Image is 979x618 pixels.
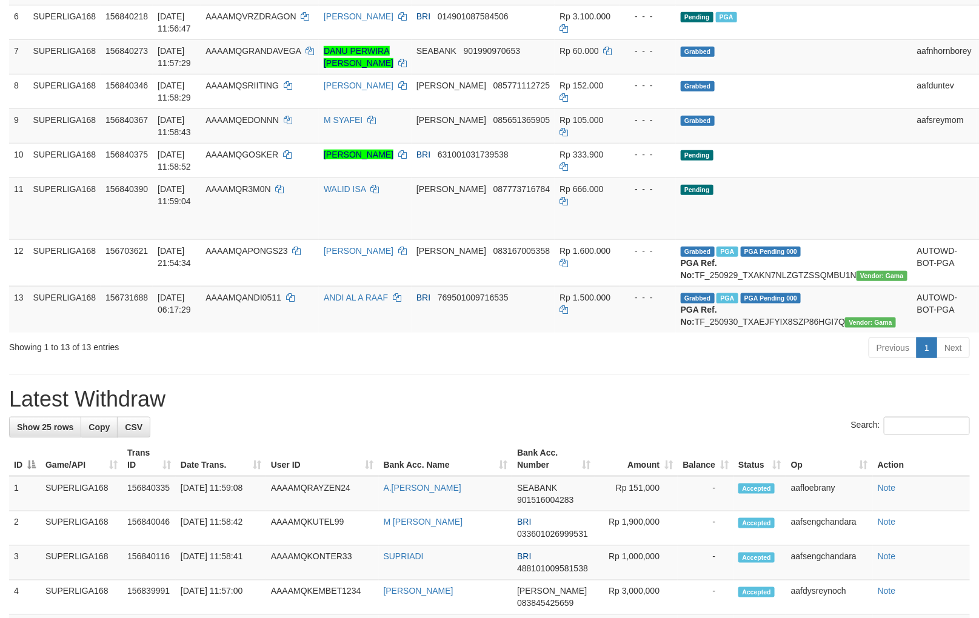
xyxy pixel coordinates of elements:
[9,511,41,546] td: 2
[122,476,176,511] td: 156840335
[41,476,122,511] td: SUPERLIGA168
[158,150,191,171] span: [DATE] 11:58:52
[176,511,266,546] td: [DATE] 11:58:42
[89,422,110,432] span: Copy
[845,317,896,328] span: Vendor URL: https://trx31.1velocity.biz
[324,46,393,68] a: DANU PERWIRA [PERSON_NAME]
[678,442,733,476] th: Balance: activate to sort column ascending
[28,5,101,39] td: SUPERLIGA168
[205,81,279,90] span: AAAAMQSRIITING
[416,12,430,21] span: BRI
[266,580,379,615] td: AAAAMQKEMBET1234
[384,517,463,527] a: M [PERSON_NAME]
[41,511,122,546] td: SUPERLIGA168
[517,495,573,505] span: Copy 901516004283 to clipboard
[324,81,393,90] a: [PERSON_NAME]
[28,239,101,286] td: SUPERLIGA168
[595,511,678,546] td: Rp 1,900,000
[560,293,610,302] span: Rp 1.500.000
[438,150,509,159] span: Copy 631001031739538 to clipboard
[28,286,101,333] td: SUPERLIGA168
[560,150,603,159] span: Rp 333.900
[878,586,896,596] a: Note
[158,12,191,33] span: [DATE] 11:56:47
[176,580,266,615] td: [DATE] 11:57:00
[122,442,176,476] th: Trans ID: activate to sort column ascending
[416,246,486,256] span: [PERSON_NAME]
[105,150,148,159] span: 156840375
[324,12,393,21] a: [PERSON_NAME]
[9,286,28,333] td: 13
[176,546,266,580] td: [DATE] 11:58:41
[493,115,550,125] span: Copy 085651365905 to clipboard
[625,183,671,195] div: - - -
[17,422,73,432] span: Show 25 rows
[81,417,118,437] a: Copy
[869,337,917,358] a: Previous
[158,246,191,268] span: [DATE] 21:54:34
[625,245,671,257] div: - - -
[9,39,28,74] td: 7
[9,108,28,143] td: 9
[266,442,379,476] th: User ID: activate to sort column ascending
[738,587,775,597] span: Accepted
[560,246,610,256] span: Rp 1.600.000
[560,115,603,125] span: Rp 105.000
[786,511,873,546] td: aafsengchandara
[384,586,453,596] a: [PERSON_NAME]
[878,517,896,527] a: Note
[416,293,430,302] span: BRI
[438,293,509,302] span: Copy 769501009716535 to clipboard
[158,293,191,314] span: [DATE] 06:17:29
[125,422,142,432] span: CSV
[741,247,801,257] span: PGA Pending
[9,417,81,437] a: Show 25 rows
[205,115,279,125] span: AAAAMQEDONNN
[105,246,148,256] span: 156703621
[625,45,671,57] div: - - -
[324,150,393,159] a: [PERSON_NAME]
[324,246,393,256] a: [PERSON_NAME]
[678,476,733,511] td: -
[595,442,678,476] th: Amount: activate to sort column ascending
[9,239,28,286] td: 12
[912,74,977,108] td: aafduntev
[117,417,150,437] a: CSV
[493,81,550,90] span: Copy 085771112725 to clipboard
[912,108,977,143] td: aafsreymom
[438,12,509,21] span: Copy 014901087584506 to clipboard
[912,39,977,74] td: aafnhornborey
[717,247,738,257] span: Marked by aafchhiseyha
[517,552,531,562] span: BRI
[517,530,588,539] span: Copy 033601026999531 to clipboard
[786,476,873,511] td: aafloebrany
[28,178,101,239] td: SUPERLIGA168
[205,150,278,159] span: AAAAMQGOSKER
[324,184,366,194] a: WALID ISA
[878,483,896,493] a: Note
[678,511,733,546] td: -
[681,293,715,304] span: Grabbed
[9,580,41,615] td: 4
[416,81,486,90] span: [PERSON_NAME]
[41,442,122,476] th: Game/API: activate to sort column ascending
[9,178,28,239] td: 11
[676,239,912,286] td: TF_250929_TXAKN7NLZGTZSSQMBU1N
[595,580,678,615] td: Rp 3,000,000
[560,46,599,56] span: Rp 60.000
[158,184,191,206] span: [DATE] 11:59:04
[9,546,41,580] td: 3
[176,442,266,476] th: Date Trans.: activate to sort column ascending
[738,553,775,563] span: Accepted
[416,46,456,56] span: SEABANK
[560,81,603,90] span: Rp 152.000
[41,546,122,580] td: SUPERLIGA168
[878,552,896,562] a: Note
[205,246,287,256] span: AAAAMQAPONGS23
[205,184,270,194] span: AAAAMQR3M0N
[324,115,363,125] a: M SYAFEI
[681,150,713,161] span: Pending
[560,184,603,194] span: Rp 666.000
[681,47,715,57] span: Grabbed
[464,46,520,56] span: Copy 901990970653 to clipboard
